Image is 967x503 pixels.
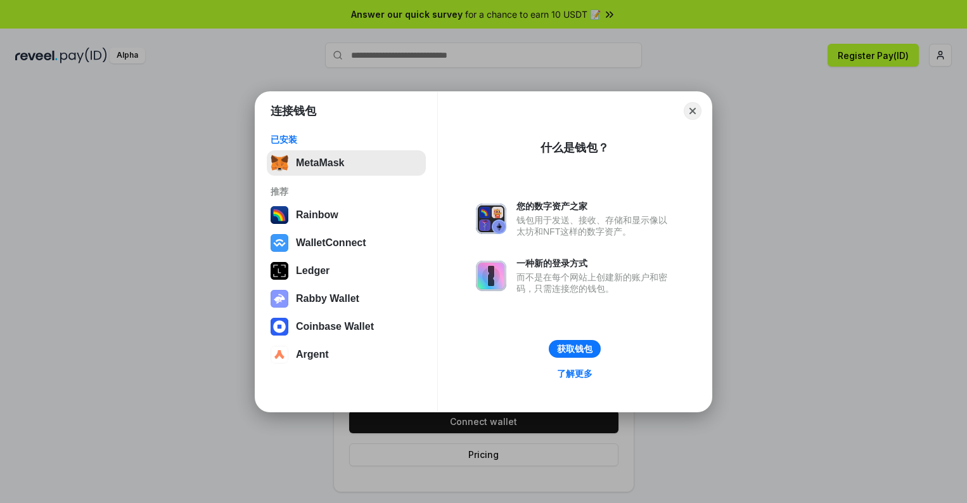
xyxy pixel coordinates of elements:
div: 什么是钱包？ [541,140,609,155]
div: 您的数字资产之家 [516,200,674,212]
img: svg+xml,%3Csvg%20width%3D%2228%22%20height%3D%2228%22%20viewBox%3D%220%200%2028%2028%22%20fill%3D... [271,234,288,252]
button: 获取钱包 [549,340,601,358]
div: 一种新的登录方式 [516,258,674,269]
button: Coinbase Wallet [267,314,426,339]
img: svg+xml,%3Csvg%20xmlns%3D%22http%3A%2F%2Fwww.w3.org%2F2000%2Fsvg%22%20fill%3D%22none%22%20viewBox... [271,290,288,308]
img: svg+xml,%3Csvg%20fill%3D%22none%22%20height%3D%2233%22%20viewBox%3D%220%200%2035%2033%22%20width%... [271,154,288,172]
div: MetaMask [296,157,344,169]
button: WalletConnect [267,230,426,256]
button: Argent [267,342,426,367]
img: svg+xml,%3Csvg%20width%3D%2228%22%20height%3D%2228%22%20viewBox%3D%220%200%2028%2028%22%20fill%3D... [271,346,288,363]
img: svg+xml,%3Csvg%20xmlns%3D%22http%3A%2F%2Fwww.w3.org%2F2000%2Fsvg%22%20width%3D%2228%22%20height%3... [271,262,288,280]
div: Rabby Wallet [296,293,359,304]
button: MetaMask [267,150,426,176]
img: svg+xml,%3Csvg%20width%3D%22120%22%20height%3D%22120%22%20viewBox%3D%220%200%20120%20120%22%20fil... [271,206,288,224]
div: Rainbow [296,209,338,221]
h1: 连接钱包 [271,103,316,119]
div: 推荐 [271,186,422,197]
button: Rainbow [267,202,426,228]
div: Ledger [296,265,330,277]
img: svg+xml,%3Csvg%20xmlns%3D%22http%3A%2F%2Fwww.w3.org%2F2000%2Fsvg%22%20fill%3D%22none%22%20viewBox... [476,261,506,291]
div: 而不是在每个网站上创建新的账户和密码，只需连接您的钱包。 [516,271,674,294]
div: 钱包用于发送、接收、存储和显示像以太坊和NFT这样的数字资产。 [516,214,674,237]
button: Close [684,102,701,120]
div: 已安装 [271,134,422,145]
button: Rabby Wallet [267,286,426,311]
button: Ledger [267,258,426,284]
img: svg+xml,%3Csvg%20width%3D%2228%22%20height%3D%2228%22%20viewBox%3D%220%200%2028%2028%22%20fill%3D... [271,318,288,336]
div: 了解更多 [557,368,592,379]
a: 了解更多 [549,365,600,382]
div: WalletConnect [296,237,366,249]
div: Coinbase Wallet [296,321,374,332]
div: 获取钱包 [557,343,592,355]
img: svg+xml,%3Csvg%20xmlns%3D%22http%3A%2F%2Fwww.w3.org%2F2000%2Fsvg%22%20fill%3D%22none%22%20viewBox... [476,204,506,234]
div: Argent [296,349,329,360]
